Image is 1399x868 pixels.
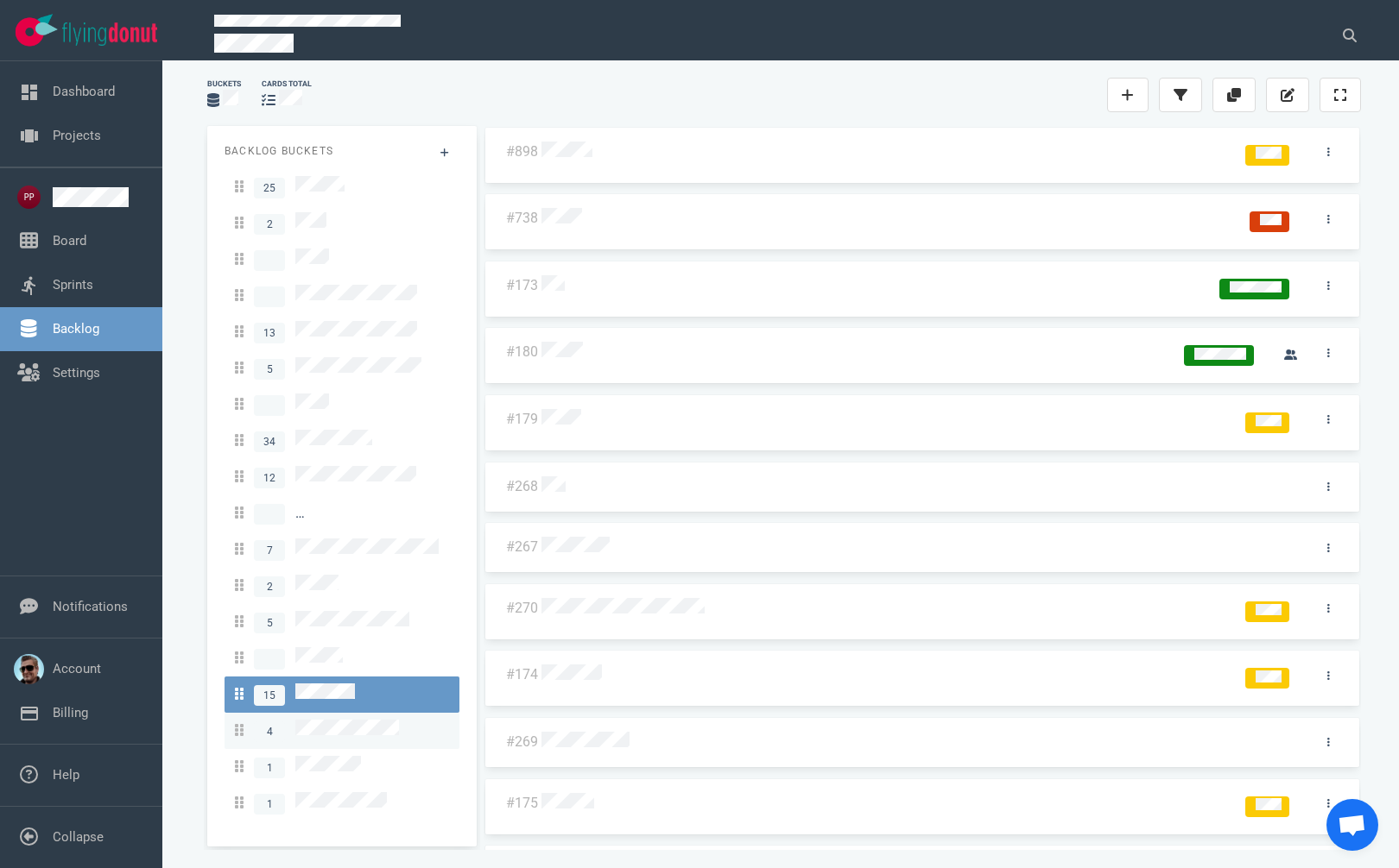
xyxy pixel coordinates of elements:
[254,214,285,235] span: 2
[506,210,538,226] a: #738
[53,767,79,783] a: Help
[254,613,285,633] span: 5
[506,666,538,682] a: #174
[53,705,88,720] a: Billing
[207,79,241,90] div: Buckets
[225,169,459,205] a: 25
[225,604,459,640] a: 5
[225,531,459,568] a: 7
[254,721,285,742] span: 4
[225,785,459,821] a: 1
[225,423,459,459] a: 34
[225,143,459,159] p: Backlog Buckets
[506,600,538,616] a: #270
[506,411,538,427] a: #179
[53,661,101,676] a: Account
[254,431,285,452] span: 34
[506,478,538,494] a: #268
[262,79,312,90] div: cards total
[254,178,285,198] span: 25
[254,758,285,778] span: 1
[53,829,104,845] a: Collapse
[225,350,459,387] a: 5
[225,713,459,749] a: 4
[506,538,538,555] a: #267
[506,795,538,811] a: #175
[225,314,459,350] a: 13
[53,365,100,381] a: Settings
[254,468,285,488] span: 12
[53,84,115,99] a: Dashboard
[225,568,459,604] a: 2
[254,794,285,815] span: 1
[53,233,86,248] a: Board
[254,576,285,597] span: 2
[254,323,285,343] span: 13
[254,540,285,561] span: 7
[53,277,93,292] a: Sprints
[254,359,285,380] span: 5
[225,205,459,242] a: 2
[1326,799,1378,851] div: Open de chat
[53,599,128,614] a: Notifications
[53,128,101,143] a: Projects
[62,22,157,46] img: Flying Donut text logo
[53,321,99,337] a: Backlog
[225,459,459,495] a: 12
[506,143,538,160] a: #898
[506,343,538,360] a: #180
[506,277,538,293] a: #173
[225,676,459,713] a: 15
[225,749,459,785] a: 1
[254,685,285,706] span: 15
[506,733,538,750] a: #269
